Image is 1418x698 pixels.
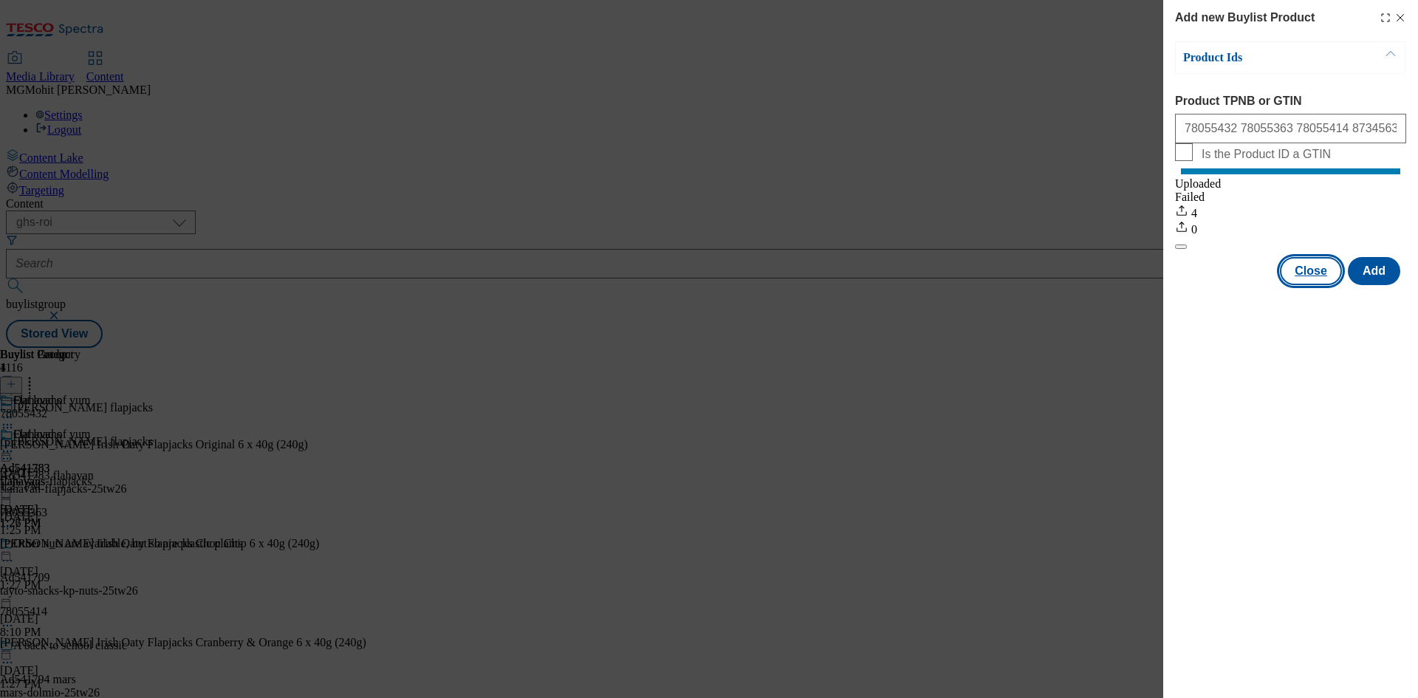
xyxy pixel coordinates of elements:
[1175,220,1406,236] div: 0
[1183,50,1338,65] p: Product Ids
[1175,204,1406,220] div: 4
[1175,9,1315,27] h4: Add new Buylist Product
[1175,114,1406,143] input: Enter 1 or 20 space separated Product TPNB or GTIN
[1175,191,1406,204] div: Failed
[1348,257,1400,285] button: Add
[1175,95,1406,108] label: Product TPNB or GTIN
[1175,177,1406,191] div: Uploaded
[1202,148,1331,161] span: Is the Product ID a GTIN
[1280,257,1342,285] button: Close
